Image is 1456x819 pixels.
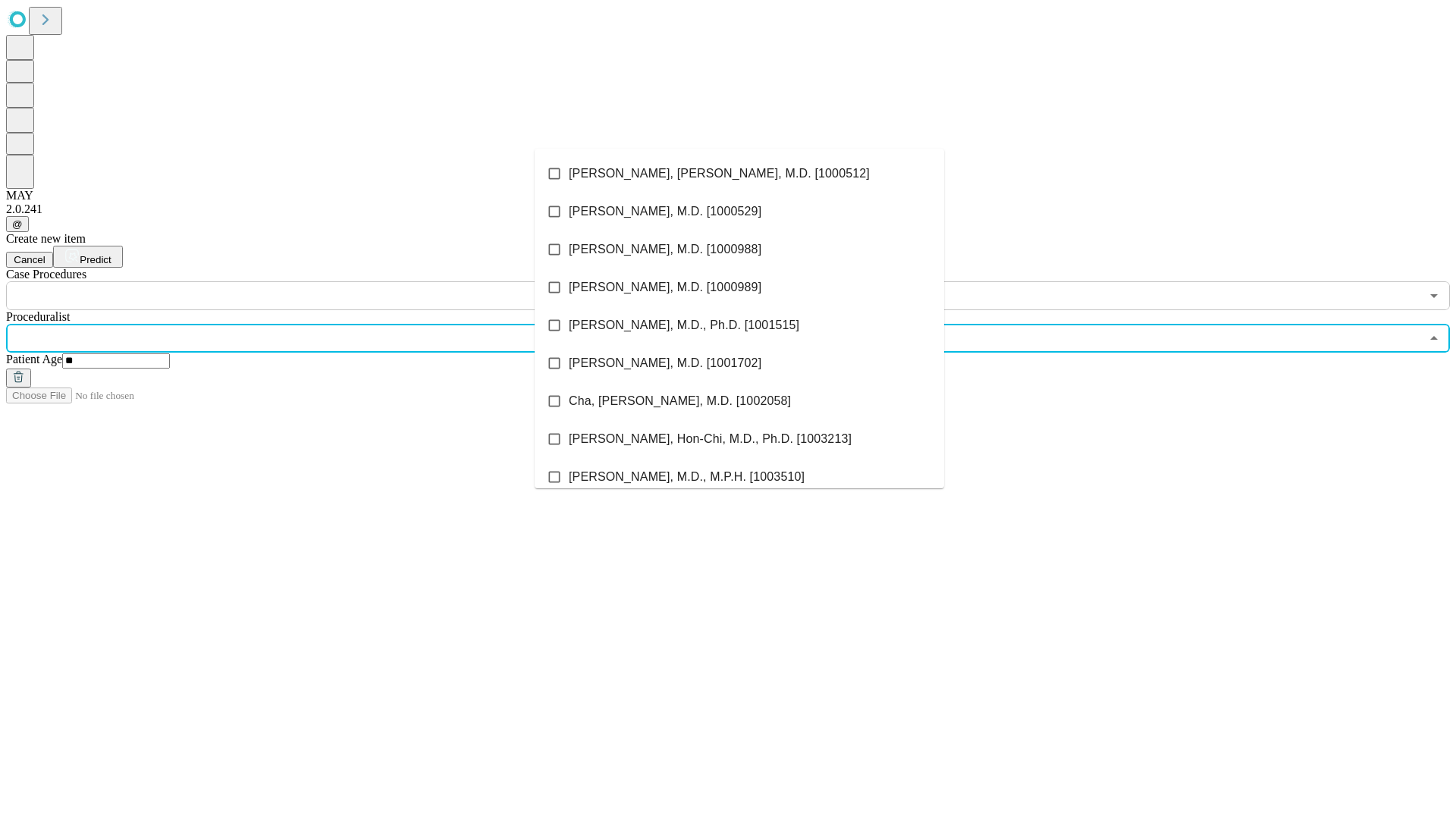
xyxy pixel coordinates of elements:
[14,254,45,265] span: Cancel
[1423,328,1445,349] button: Close
[6,252,53,268] button: Cancel
[6,268,86,281] span: Scheduled Procedure
[6,202,1450,216] div: 2.0.241
[569,430,852,448] span: [PERSON_NAME], Hon-Chi, M.D., Ph.D. [1003213]
[80,254,111,265] span: Predict
[569,354,761,372] span: [PERSON_NAME], M.D. [1001702]
[569,165,870,183] span: [PERSON_NAME], [PERSON_NAME], M.D. [1000512]
[1423,285,1445,306] button: Open
[6,189,1450,202] div: MAY
[569,202,761,221] span: [PERSON_NAME], M.D. [1000529]
[6,232,86,245] span: Create new item
[569,316,799,334] span: [PERSON_NAME], M.D., Ph.D. [1001515]
[569,468,805,486] span: [PERSON_NAME], M.D., M.P.H. [1003510]
[569,278,761,297] span: [PERSON_NAME], M.D. [1000989]
[6,353,62,366] span: Patient Age
[6,310,70,323] span: Proceduralist
[53,246,123,268] button: Predict
[12,218,23,230] span: @
[6,216,29,232] button: @
[569,240,761,259] span: [PERSON_NAME], M.D. [1000988]
[569,392,791,410] span: Cha, [PERSON_NAME], M.D. [1002058]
